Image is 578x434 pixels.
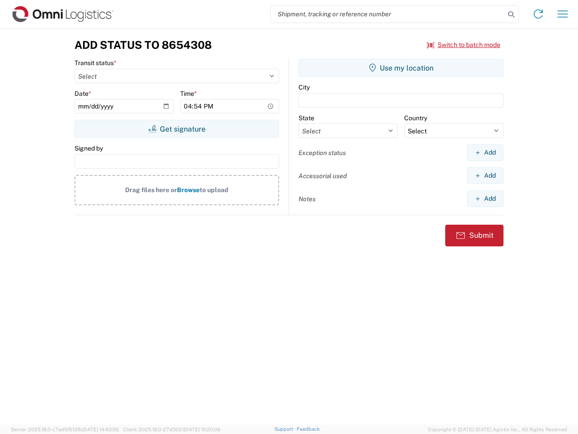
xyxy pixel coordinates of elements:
[298,195,316,203] label: Notes
[75,144,103,152] label: Signed by
[177,186,200,193] span: Browse
[404,114,427,122] label: Country
[82,427,119,432] span: [DATE] 14:43:55
[271,5,505,23] input: Shipment, tracking or reference number
[298,172,347,180] label: Accessorial used
[428,425,567,434] span: Copyright © [DATE]-[DATE] Agistix Inc., All Rights Reserved
[467,167,503,184] button: Add
[123,427,220,432] span: Client: 2025.18.0-27d3021
[427,38,500,52] button: Switch to batch mode
[200,186,228,193] span: to upload
[75,120,279,138] button: Get signature
[75,38,212,52] h3: Add Status to 8654308
[298,59,503,77] button: Use my location
[275,426,297,432] a: Support
[125,186,177,193] span: Drag files here or
[298,83,310,91] label: City
[467,144,503,161] button: Add
[445,225,503,246] button: Submit
[11,427,119,432] span: Server: 2025.18.0-c7ad5f513fb
[298,149,346,157] label: Exception status
[297,426,320,432] a: Feedback
[180,90,197,98] label: Time
[184,427,220,432] span: [DATE] 10:20:09
[467,190,503,207] button: Add
[75,90,91,98] label: Date
[298,114,314,122] label: State
[75,59,117,67] label: Transit status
